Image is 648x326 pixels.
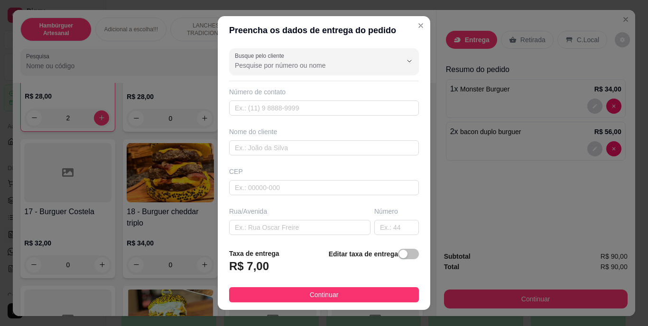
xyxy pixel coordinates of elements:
[229,207,370,216] div: Rua/Avenida
[235,61,387,70] input: Busque pelo cliente
[374,207,419,216] div: Número
[413,18,428,33] button: Close
[229,87,419,97] div: Número de contato
[374,220,419,235] input: Ex.: 44
[235,52,287,60] label: Busque pelo cliente
[229,167,419,176] div: CEP
[229,220,370,235] input: Ex.: Rua Oscar Freire
[402,54,417,69] button: Show suggestions
[229,127,419,136] div: Nome do cliente
[218,16,430,45] header: Preencha os dados de entrega do pedido
[229,250,279,257] strong: Taxa de entrega
[229,287,419,302] button: Continuar
[229,180,419,195] input: Ex.: 00000-000
[329,250,398,258] strong: Editar taxa de entrega
[229,259,269,274] h3: R$ 7,00
[310,290,339,300] span: Continuar
[229,140,419,155] input: Ex.: João da Silva
[229,100,419,116] input: Ex.: (11) 9 8888-9999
